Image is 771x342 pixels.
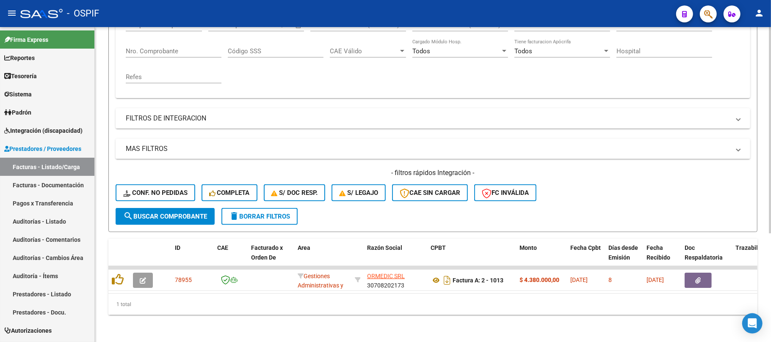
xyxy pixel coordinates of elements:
button: Borrar Filtros [221,208,298,225]
span: Monto [520,244,537,251]
span: Gestiones Administrativas y Otros [298,273,343,299]
span: CAE [217,244,228,251]
span: Todos [514,47,532,55]
span: Borrar Filtros [229,213,290,220]
span: FC Inválida [482,189,529,197]
div: 1 total [108,294,757,315]
h4: - filtros rápidos Integración - [116,168,750,178]
span: [DATE] [647,276,664,283]
span: Facturado x Orden De [251,244,283,261]
span: Sistema [4,90,32,99]
span: Reportes [4,53,35,63]
strong: $ 4.380.000,00 [520,276,559,283]
button: S/ Doc Resp. [264,184,326,201]
datatable-header-cell: Monto [516,239,567,276]
span: Fecha Recibido [647,244,670,261]
datatable-header-cell: Area [294,239,351,276]
span: Conf. no pedidas [123,189,188,197]
span: Completa [209,189,250,197]
mat-expansion-panel-header: FILTROS DE INTEGRACION [116,108,750,129]
span: Prestadores / Proveedores [4,144,81,153]
span: Buscar Comprobante [123,213,207,220]
button: Completa [202,184,257,201]
span: CAE Válido [330,47,398,55]
datatable-header-cell: Doc Respaldatoria [681,239,732,276]
button: CAE SIN CARGAR [392,184,468,201]
span: 78955 [175,276,192,283]
span: Fecha Cpbt [570,244,601,251]
i: Descargar documento [442,274,453,287]
span: Razón Social [367,244,402,251]
strong: Factura A: 2 - 1013 [453,277,503,284]
span: Integración (discapacidad) [4,126,83,135]
button: Open calendar [294,21,304,30]
span: Trazabilidad [735,244,770,251]
div: 30708202173 [367,271,424,289]
span: Todos [412,47,430,55]
span: Firma Express [4,35,48,44]
span: Padrón [4,108,31,117]
button: Buscar Comprobante [116,208,215,225]
button: FC Inválida [474,184,536,201]
span: ID [175,244,180,251]
div: Open Intercom Messenger [742,313,763,334]
mat-icon: delete [229,211,239,221]
datatable-header-cell: Facturado x Orden De [248,239,294,276]
span: S/ Doc Resp. [271,189,318,197]
span: S/ legajo [339,189,378,197]
span: Doc Respaldatoria [685,244,723,261]
mat-panel-title: MAS FILTROS [126,144,730,153]
datatable-header-cell: Días desde Emisión [605,239,643,276]
mat-expansion-panel-header: MAS FILTROS [116,139,750,159]
span: Días desde Emisión [608,244,638,261]
span: [DATE] [570,276,588,283]
span: CAE SIN CARGAR [400,189,460,197]
datatable-header-cell: Fecha Cpbt [567,239,605,276]
datatable-header-cell: CAE [214,239,248,276]
mat-icon: person [754,8,764,18]
datatable-header-cell: Fecha Recibido [643,239,681,276]
datatable-header-cell: Razón Social [364,239,427,276]
mat-panel-title: FILTROS DE INTEGRACION [126,114,730,123]
button: S/ legajo [332,184,386,201]
span: Autorizaciones [4,326,52,335]
span: ORMEDIC SRL [367,273,405,279]
span: Area [298,244,310,251]
span: CPBT [431,244,446,251]
button: Conf. no pedidas [116,184,195,201]
mat-icon: search [123,211,133,221]
datatable-header-cell: ID [171,239,214,276]
span: Tesorería [4,71,37,81]
mat-icon: menu [7,8,17,18]
span: - OSPIF [67,4,99,23]
span: 8 [608,276,612,283]
datatable-header-cell: CPBT [427,239,516,276]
